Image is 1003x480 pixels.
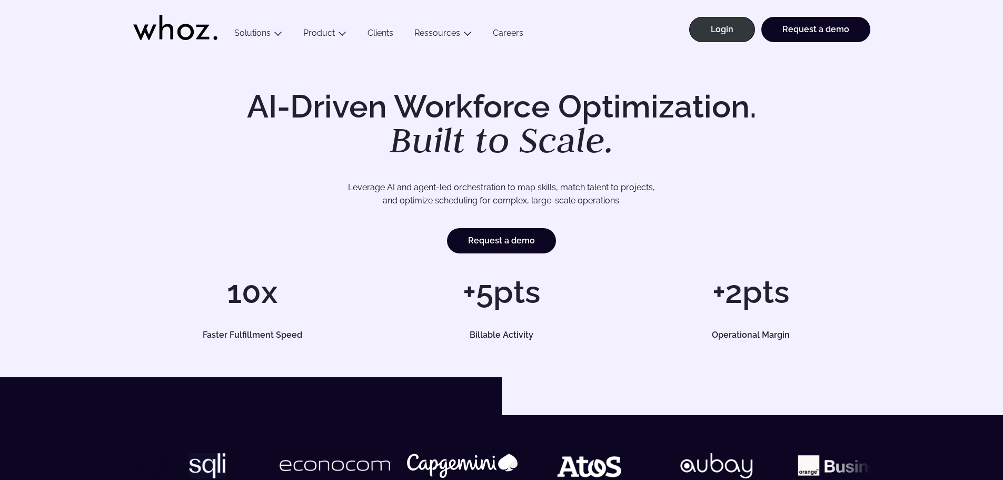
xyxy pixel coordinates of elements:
a: Product [303,28,335,38]
a: Login [689,17,755,42]
h1: +5pts [382,276,621,308]
p: Leverage AI and agent-led orchestration to map skills, match talent to projects, and optimize sch... [170,181,833,208]
h1: +2pts [631,276,870,308]
a: Clients [357,28,404,42]
a: Request a demo [447,228,556,253]
h5: Operational Margin [643,331,858,339]
em: Built to Scale. [390,116,614,163]
button: Ressources [404,28,482,42]
button: Solutions [224,28,293,42]
a: Ressources [414,28,460,38]
button: Product [293,28,357,42]
a: Request a demo [761,17,870,42]
a: Careers [482,28,534,42]
h1: 10x [133,276,372,308]
h1: AI-Driven Workforce Optimization. [232,91,771,158]
h5: Billable Activity [394,331,609,339]
h5: Faster Fulfillment Speed [145,331,360,339]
